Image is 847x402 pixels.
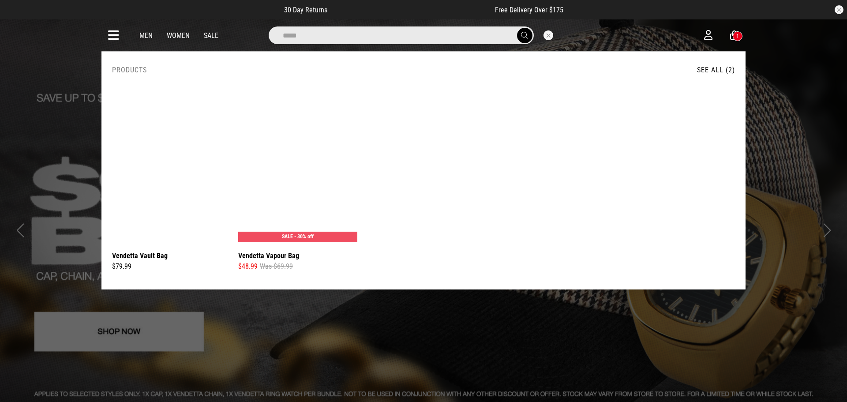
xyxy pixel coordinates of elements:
[284,6,327,14] span: 30 Day Returns
[260,261,293,272] span: Was $69.99
[238,78,357,242] img: Vendetta Vapour Bag in Black
[112,250,168,261] a: Vendetta Vault Bag
[345,5,477,14] iframe: Customer reviews powered by Trustpilot
[167,31,190,40] a: Women
[112,261,231,272] div: $79.99
[697,66,735,74] a: See All (2)
[112,78,231,242] img: Vendetta Vault Bag in Black
[294,233,314,240] span: - 30% off
[204,31,218,40] a: Sale
[736,33,739,39] div: 1
[282,233,293,240] span: SALE
[139,31,153,40] a: Men
[238,261,258,272] span: $48.99
[730,31,738,40] a: 1
[112,66,147,74] h2: Products
[495,6,563,14] span: Free Delivery Over $175
[543,30,553,40] button: Close search
[238,250,299,261] a: Vendetta Vapour Bag
[7,4,34,30] button: Open LiveChat chat widget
